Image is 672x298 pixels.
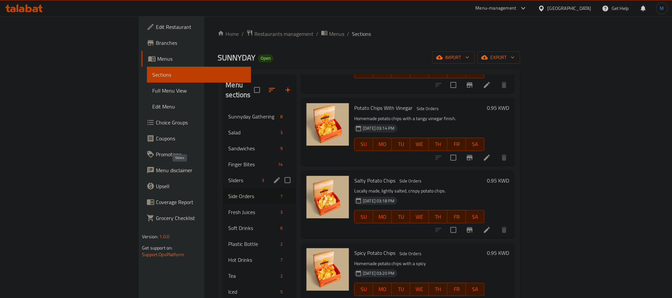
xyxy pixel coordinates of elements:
div: Fresh Juices3 [223,204,296,220]
span: 3 [278,129,285,136]
button: TH [429,210,447,223]
div: Sandwiches [228,144,278,152]
div: items [278,192,285,200]
span: SU [357,284,370,294]
button: Add section [280,82,296,98]
div: items [278,240,285,248]
span: export [483,53,515,62]
div: Plastic Bottle2 [223,236,296,252]
span: Branches [156,39,245,47]
span: Restaurants management [254,30,313,38]
div: items [259,176,267,184]
span: Full Menu View [152,87,245,95]
div: Side Orders [414,105,441,112]
div: items [278,272,285,280]
a: Upsell [141,178,251,194]
button: Branch-specific-item [462,150,478,166]
span: FR [450,284,463,294]
h6: 0.95 KWD [487,103,509,112]
p: Homemade potato chips with a spicy [354,260,485,268]
a: Edit Restaurant [141,19,251,35]
li: / [316,30,318,38]
div: Soft Drinks6 [223,220,296,236]
button: TH [429,283,447,296]
div: items [278,288,285,296]
span: 3 [259,177,267,184]
span: Version: [142,232,158,241]
button: SU [354,138,373,151]
span: Edit Restaurant [156,23,245,31]
span: 14 [275,161,285,168]
a: Support.OpsPlatform [142,250,184,259]
h6: 0.95 KWD [487,176,509,185]
span: SU [357,67,370,77]
button: TH [429,138,447,151]
p: Homemade potato chips with a tangy vinegar finish. [354,114,485,123]
span: SU [357,212,370,222]
button: SA [466,283,485,296]
span: 2 [278,241,285,247]
a: Promotions [141,146,251,162]
span: Grocery Checklist [156,214,245,222]
span: WE [413,212,426,222]
span: Side Orders [414,105,441,112]
button: WE [410,210,429,223]
span: Fresh Juices [228,208,278,216]
div: Hot Drinks7 [223,252,296,268]
a: Edit menu item [483,81,491,89]
span: 6 [278,225,285,231]
button: TU [392,283,410,296]
a: Edit Menu [147,99,251,114]
span: Side Orders [228,192,278,200]
span: Iced [228,288,278,296]
span: Choice Groups [156,118,245,126]
span: TH [432,139,445,149]
span: [DATE] 03:18 PM [360,198,397,204]
img: Potato Chips With Vinegar [306,103,349,146]
span: Promotions [156,150,245,158]
div: Hot Drinks [228,256,278,264]
div: Tea2 [223,268,296,284]
div: Finger Bites [228,160,275,168]
span: 7 [278,257,285,263]
span: Salty Potato Chips [354,176,395,186]
div: Menu-management [476,4,516,12]
div: items [278,112,285,120]
span: SU [357,139,370,149]
button: Branch-specific-item [462,222,478,238]
span: [DATE] 03:14 PM [360,125,397,131]
button: WE [410,283,429,296]
span: TH [432,67,445,77]
span: Spicy Potato Chips [354,248,395,258]
span: MO [376,284,389,294]
span: MO [376,212,389,222]
span: Side Orders [397,177,424,185]
span: Coverage Report [156,198,245,206]
p: Locally made, lightly salted, crispy potato chips. [354,187,485,195]
div: items [278,224,285,232]
nav: breadcrumb [218,30,520,38]
span: TU [394,284,408,294]
span: FR [450,67,463,77]
button: MO [373,283,392,296]
div: Sandwiches9 [223,140,296,156]
a: Branches [141,35,251,51]
span: 2 [278,273,285,279]
span: MO [376,67,389,77]
a: Full Menu View [147,83,251,99]
span: Plastic Bottle [228,240,278,248]
span: Soft Drinks [228,224,278,232]
span: Sections [352,30,371,38]
button: export [477,51,520,64]
div: [GEOGRAPHIC_DATA] [548,5,591,12]
div: items [278,144,285,152]
div: Salad3 [223,124,296,140]
span: Side Orders [397,250,424,258]
div: Side Orders7 [223,188,296,204]
span: FR [450,212,463,222]
span: Menu disclaimer [156,166,245,174]
button: edit [272,175,282,185]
